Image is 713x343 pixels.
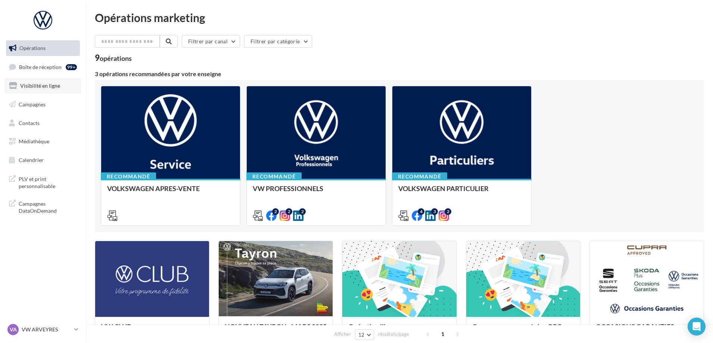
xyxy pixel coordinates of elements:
span: Boîte de réception [19,63,62,70]
div: 3 [431,208,438,215]
span: Campagnes DataOnDemand [19,199,77,215]
a: Boîte de réception99+ [4,59,81,75]
div: 9 [95,54,132,62]
div: 2 [272,208,279,215]
div: 2 [445,208,451,215]
div: 99+ [66,64,77,70]
div: 2 [299,208,306,215]
a: VA VW ARVEYRES [6,322,80,337]
span: Afficher [334,331,351,338]
span: VOLKSWAGEN APRES-VENTE [107,184,200,193]
span: Contacts [19,119,40,126]
a: Visibilité en ligne [4,78,81,94]
div: 2 [286,208,292,215]
a: PLV et print personnalisable [4,171,81,193]
a: Campagnes DataOnDemand [4,196,81,218]
div: 3 opérations recommandées par votre enseigne [95,71,704,77]
span: Campagnes sponsorisées OPO [472,322,562,331]
a: Campagnes [4,97,81,112]
a: Calendrier [4,152,81,168]
span: Opération libre [348,322,394,331]
span: Médiathèque [19,138,49,144]
span: Campagnes [19,101,46,107]
div: Recommandé [392,172,447,181]
button: Filtrer par canal [182,35,240,48]
button: Filtrer par catégorie [244,35,312,48]
span: Calendrier [19,157,44,163]
span: Visibilité en ligne [20,82,60,89]
span: VW CLUB [101,322,131,331]
span: résultats/page [378,331,409,338]
span: VW PROFESSIONNELS [253,184,323,193]
button: 12 [355,330,374,340]
span: VA [10,326,17,333]
div: opérations [100,55,132,62]
span: 1 [437,328,449,340]
div: Open Intercom Messenger [688,318,706,336]
span: 12 [358,332,365,338]
a: Opérations [4,40,81,56]
div: Recommandé [101,172,156,181]
div: 4 [418,208,424,215]
a: Médiathèque [4,134,81,149]
span: PLV et print personnalisable [19,174,77,190]
div: Opérations marketing [95,12,704,23]
span: OCCASIONS GARANTIES [596,322,674,331]
span: VOLKSWAGEN PARTICULIER [398,184,489,193]
a: Contacts [4,115,81,131]
p: VW ARVEYRES [22,326,71,333]
div: Recommandé [246,172,302,181]
span: Opérations [19,45,46,51]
